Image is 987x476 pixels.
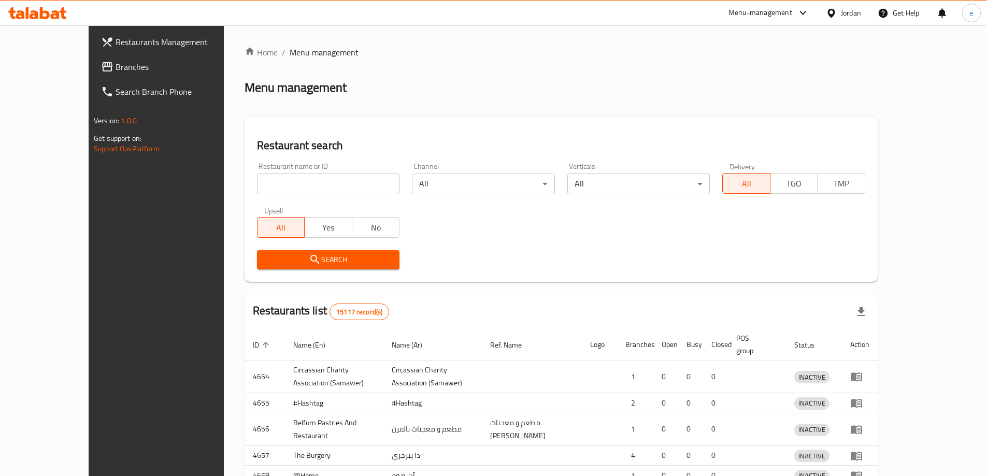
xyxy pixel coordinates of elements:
[582,329,617,360] th: Logo
[253,303,390,320] h2: Restaurants list
[392,339,436,351] span: Name (Ar)
[703,445,728,466] td: 0
[245,79,347,96] h2: Menu management
[653,445,678,466] td: 0
[822,176,861,191] span: TMP
[775,176,814,191] span: TGO
[850,450,869,462] div: Menu
[94,132,141,145] span: Get support on:
[794,371,829,383] span: INACTIVE
[245,360,285,393] td: 4654
[722,173,770,194] button: All
[850,370,869,383] div: Menu
[678,329,703,360] th: Busy
[794,450,829,462] span: INACTIVE
[285,413,383,445] td: Belfurn Pastries And Restaurant
[383,445,482,466] td: ذا بيرجري
[653,329,678,360] th: Open
[356,220,396,235] span: No
[116,85,245,98] span: Search Branch Phone
[703,329,728,360] th: Closed
[617,413,653,445] td: 1
[245,46,278,59] a: Home
[842,329,878,360] th: Action
[653,413,678,445] td: 0
[245,445,285,466] td: 4657
[849,299,874,324] div: Export file
[245,46,878,59] nav: breadcrumb
[383,360,482,393] td: ​Circassian ​Charity ​Association​ (Samawer)
[841,7,861,19] div: Jordan
[253,339,273,351] span: ID
[703,360,728,393] td: 0
[412,174,555,194] div: All
[617,393,653,413] td: 2
[678,445,703,466] td: 0
[285,393,383,413] td: #Hashtag
[121,114,137,127] span: 1.0.0
[567,174,710,194] div: All
[678,393,703,413] td: 0
[794,424,829,436] span: INACTIVE
[290,46,359,59] span: Menu management
[703,413,728,445] td: 0
[794,397,829,410] div: INACTIVE
[285,360,383,393] td: ​Circassian ​Charity ​Association​ (Samawer)
[678,360,703,393] td: 0
[116,36,245,48] span: Restaurants Management
[93,54,253,79] a: Branches
[264,207,283,214] label: Upsell
[617,445,653,466] td: 4
[729,163,755,170] label: Delivery
[653,360,678,393] td: 0
[293,339,339,351] span: Name (En)
[282,46,285,59] li: /
[93,79,253,104] a: Search Branch Phone
[330,304,389,320] div: Total records count
[257,250,400,269] button: Search
[850,397,869,409] div: Menu
[794,339,828,351] span: Status
[352,217,400,238] button: No
[257,174,400,194] input: Search for restaurant name or ID..
[817,173,865,194] button: TMP
[850,423,869,436] div: Menu
[116,61,245,73] span: Branches
[770,173,818,194] button: TGO
[265,253,392,266] span: Search
[257,138,865,153] h2: Restaurant search
[653,393,678,413] td: 0
[304,217,352,238] button: Yes
[245,393,285,413] td: 4655
[794,397,829,409] span: INACTIVE
[482,413,582,445] td: مطعم و معجنات [PERSON_NAME]
[94,142,160,155] a: Support.OpsPlatform
[703,393,728,413] td: 0
[94,114,119,127] span: Version:
[617,329,653,360] th: Branches
[93,30,253,54] a: Restaurants Management
[727,176,766,191] span: All
[309,220,348,235] span: Yes
[262,220,301,235] span: All
[285,445,383,466] td: The Burgery
[969,7,973,19] span: e
[736,332,774,357] span: POS group
[245,413,285,445] td: 4656
[330,307,389,317] span: 15117 record(s)
[257,217,305,238] button: All
[728,7,792,19] div: Menu-management
[617,360,653,393] td: 1
[383,413,482,445] td: مطعم و معجنات بالفرن
[383,393,482,413] td: #Hashtag
[678,413,703,445] td: 0
[490,339,535,351] span: Ref. Name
